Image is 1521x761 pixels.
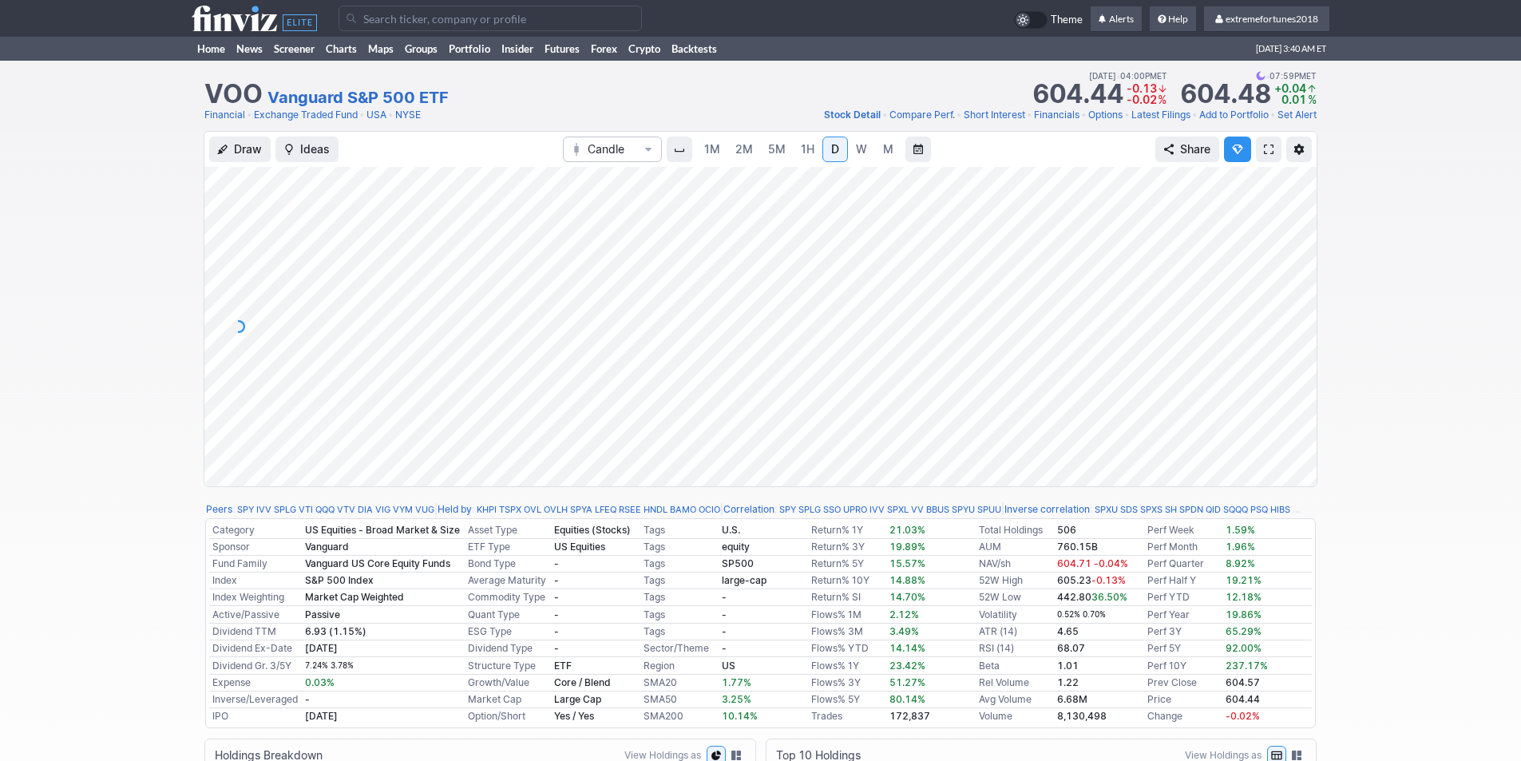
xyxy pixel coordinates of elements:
[1027,107,1032,123] span: •
[1057,574,1126,586] b: 605.23
[209,589,302,606] td: Index Weighting
[964,107,1025,123] a: Short Interest
[1150,6,1196,32] a: Help
[465,573,550,589] td: Average Maturity
[1226,608,1262,620] span: 19.86%
[1256,69,1317,83] span: 07:59PM ET
[889,608,919,620] span: 2.12%
[1223,501,1248,517] a: SQQQ
[808,573,886,589] td: Return% 10Y
[1131,109,1190,121] span: Latest Filings
[1226,557,1255,569] span: 8.92%
[275,137,339,162] button: Ideas
[299,501,313,517] a: VTI
[554,541,605,553] b: US Equities
[1204,6,1329,32] a: extremefortunes2018
[192,37,231,61] a: Home
[209,708,302,725] td: IPO
[204,81,263,107] h1: VOO
[209,606,302,624] td: Active/Passive
[212,625,276,637] a: Dividend TTM
[1144,692,1222,708] td: Price
[585,37,623,61] a: Forex
[808,539,886,556] td: Return% 3Y
[1155,137,1219,162] button: Share
[808,640,886,657] td: Flows% YTD
[1270,501,1290,517] a: HIBS
[1199,107,1269,123] a: Add to Portfolio
[723,503,774,515] a: Correlation
[443,37,496,61] a: Portfolio
[779,501,796,517] a: SPY
[1226,693,1260,705] b: 604.44
[882,107,888,123] span: •
[362,37,399,61] a: Maps
[697,137,727,162] a: 1M
[1144,539,1222,556] td: Perf Month
[704,142,720,156] span: 1M
[554,574,559,586] b: -
[976,624,1054,640] td: ATR (14)
[926,501,949,517] a: BBUS
[619,501,641,517] a: RSEE
[808,556,886,573] td: Return% 5Y
[563,137,662,162] button: Chart Type
[722,693,751,705] span: 3.25%
[465,624,550,640] td: ESG Type
[722,608,727,620] b: -
[554,524,631,536] b: Equities (Stocks)
[465,539,550,556] td: ETF Type
[1091,574,1126,586] span: -0.13%
[315,501,335,517] a: QQQ
[209,522,302,539] td: Category
[1032,81,1123,107] strong: 604.44
[1226,660,1268,672] span: 237.17%
[247,107,252,123] span: •
[305,676,335,688] span: 0.03%
[209,692,302,708] td: Inverse/Leveraged
[554,693,601,705] b: Large Cap
[399,37,443,61] a: Groups
[499,501,521,517] a: TSPX
[822,137,848,162] a: D
[623,37,666,61] a: Crypto
[911,501,924,517] a: VV
[976,640,1054,657] td: RSI (14)
[889,710,930,722] b: 172,837
[823,501,841,517] a: SSO
[305,541,349,553] b: Vanguard
[889,541,925,553] span: 19.89%
[1144,624,1222,640] td: Perf 3Y
[889,660,925,672] span: 23.42%
[976,708,1054,725] td: Volume
[889,524,925,536] span: 21.03%
[722,642,727,654] b: -
[209,573,302,589] td: Index
[1057,710,1107,722] b: 8,130,498
[320,37,362,61] a: Charts
[274,501,296,517] a: SPLG
[976,539,1054,556] td: AUM
[305,659,354,671] a: 7.24% 3.78%
[256,501,271,517] a: IVV
[209,556,302,573] td: Fund Family
[640,589,719,606] td: Tags
[1180,81,1271,107] strong: 604.48
[1034,107,1079,123] a: Financials
[735,142,753,156] span: 2M
[1206,501,1221,517] a: QID
[808,522,886,539] td: Return% 1Y
[640,624,719,640] td: Tags
[957,107,962,123] span: •
[588,141,637,157] span: Candle
[206,503,232,515] a: Peers
[1057,660,1079,672] b: 1.01
[209,137,271,162] button: Draw
[305,608,340,620] b: Passive
[824,107,881,123] a: Stock Detail
[339,6,642,31] input: Search
[768,142,786,156] span: 5M
[722,676,751,688] span: 1.77%
[595,501,616,517] a: LFEQ
[305,557,450,569] b: Vanguard US Core Equity Funds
